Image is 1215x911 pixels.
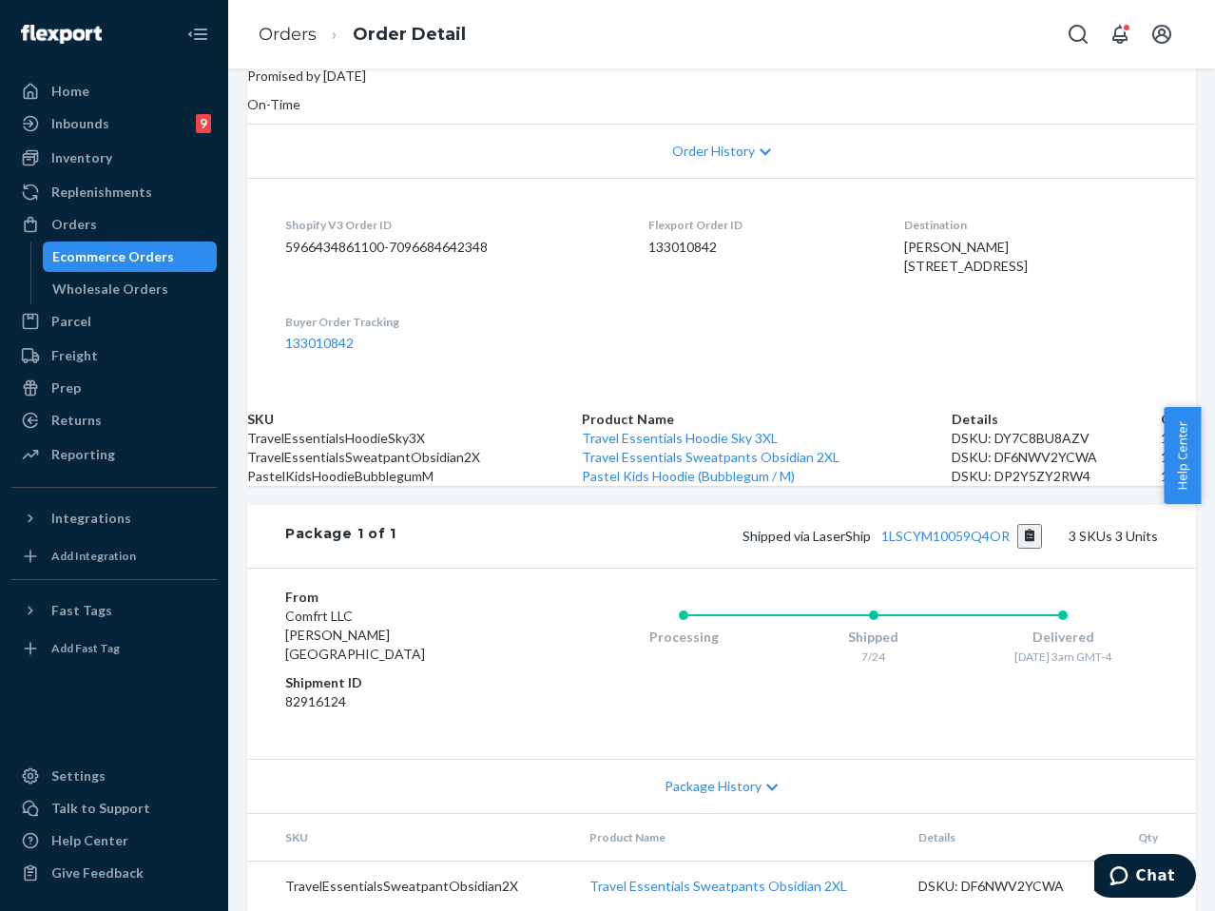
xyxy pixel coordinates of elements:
div: Inbounds [51,114,109,133]
div: Ecommerce Orders [52,247,174,266]
dt: Buyer Order Tracking [285,314,618,330]
div: Home [51,82,89,101]
div: Returns [51,411,102,430]
div: Freight [51,346,98,365]
p: On-Time [247,95,1196,114]
td: 1 [1161,429,1196,448]
td: TravelEssentialsSweatpantObsidian2X [247,861,574,911]
a: Returns [11,405,217,436]
td: 1 [1161,467,1196,486]
div: Package 1 of 1 [285,524,396,549]
div: Integrations [51,509,131,528]
a: Travel Essentials Sweatpants Obsidian 2XL [589,878,847,894]
div: Processing [588,628,779,647]
p: Promised by [DATE] [247,67,1196,86]
div: DSKU: DP2Y5ZY2RW4 [952,467,1161,486]
a: Travel Essentials Hoodie Sky 3XL [582,430,778,446]
div: DSKU: DF6NWV2YCWA [918,877,1097,896]
button: Close Navigation [179,15,217,53]
a: Help Center [11,825,217,856]
div: Settings [51,766,106,785]
span: Shipped via LaserShip [742,528,1043,544]
div: Shipped [779,628,969,647]
button: Open notifications [1101,15,1139,53]
td: TravelEssentialsSweatpantObsidian2X [247,448,582,467]
a: Parcel [11,306,217,337]
td: 1 [1161,448,1196,467]
iframe: Opens a widget where you can chat to one of our agents [1094,854,1196,901]
th: Qty [1112,814,1196,862]
div: Orders [51,215,97,234]
dt: From [285,588,512,607]
dt: Shipment ID [285,673,512,692]
a: Home [11,76,217,107]
div: Help Center [51,831,128,850]
th: SKU [247,410,582,429]
div: DSKU: DF6NWV2YCWA [952,448,1161,467]
span: [PERSON_NAME] [STREET_ADDRESS] [904,239,1028,274]
dt: Destination [904,217,1158,233]
a: Prep [11,373,217,403]
a: Settings [11,761,217,791]
ol: breadcrumbs [243,7,481,63]
a: Reporting [11,439,217,470]
div: Reporting [51,445,115,464]
a: Add Integration [11,541,217,572]
a: Orders [11,209,217,240]
button: Give Feedback [11,858,217,888]
div: Inventory [51,148,112,167]
th: Qty [1161,410,1196,429]
button: Open account menu [1143,15,1181,53]
dt: Flexport Order ID [648,217,873,233]
th: SKU [247,814,574,862]
a: Add Fast Tag [11,633,217,664]
div: Add Integration [51,548,136,564]
a: 1LSCYM10059Q4OR [881,528,1010,544]
button: Fast Tags [11,595,217,626]
div: Wholesale Orders [52,280,168,299]
div: Replenishments [51,183,152,202]
img: Flexport logo [21,25,102,44]
div: 9 [196,114,211,133]
th: Details [952,410,1161,429]
div: Delivered [968,628,1158,647]
td: PastelKidsHoodieBubblegumM [247,467,582,486]
button: Help Center [1164,407,1201,504]
dd: 5966434861100-7096684642348 [285,238,618,257]
td: TravelEssentialsHoodieSky3X [247,429,582,448]
span: Package History [665,777,762,796]
div: 7/24 [779,649,969,665]
button: Talk to Support [11,793,217,824]
a: Order Detail [353,24,466,45]
span: Order History [672,142,755,161]
div: Prep [51,378,81,397]
a: Ecommerce Orders [43,242,218,272]
button: Copy tracking number [1017,524,1043,549]
div: 3 SKUs 3 Units [396,524,1158,549]
a: Travel Essentials Sweatpants Obsidian 2XL [582,449,839,465]
div: Add Fast Tag [51,640,120,656]
dt: Shopify V3 Order ID [285,217,618,233]
div: [DATE] 3am GMT-4 [968,649,1158,665]
div: Parcel [51,312,91,331]
div: DSKU: DY7C8BU8AZV [952,429,1161,448]
div: Fast Tags [51,601,112,620]
a: 133010842 [285,335,354,351]
dd: 82916124 [285,692,512,711]
div: Give Feedback [51,863,144,882]
button: Integrations [11,503,217,533]
th: Product Name [582,410,952,429]
a: Freight [11,340,217,371]
th: Details [903,814,1112,862]
button: Open Search Box [1059,15,1097,53]
dd: 133010842 [648,238,873,257]
a: Inventory [11,143,217,173]
a: Replenishments [11,177,217,207]
th: Product Name [574,814,903,862]
div: Talk to Support [51,799,150,818]
a: Pastel Kids Hoodie (Bubblegum / M) [582,468,795,484]
span: Comfrt LLC [PERSON_NAME][GEOGRAPHIC_DATA] [285,608,425,662]
a: Inbounds9 [11,108,217,139]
